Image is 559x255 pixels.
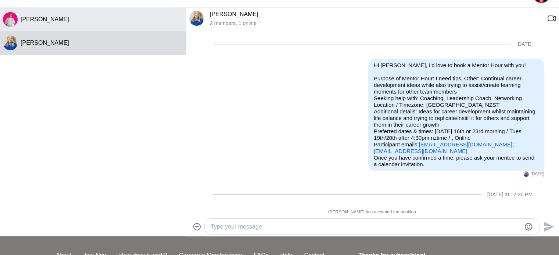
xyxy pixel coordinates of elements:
[3,36,18,50] div: Charmaine Turner
[516,41,533,47] div: [DATE]
[210,20,541,26] p: 2 members , 1 online
[3,12,18,27] img: L
[201,210,544,215] p: [PERSON_NAME] has accepted the booking.
[3,36,18,50] img: C
[487,192,533,198] div: [DATE] at 12:26 PM
[210,11,258,17] a: [PERSON_NAME]
[21,16,69,22] span: [PERSON_NAME]
[540,218,556,235] button: Send
[374,154,538,168] p: Once you have confirmed a time, please ask your mentee to send a calendar invitation.
[21,40,69,46] span: [PERSON_NAME]
[3,12,18,27] div: Lauren Purse
[374,75,538,154] p: Purpose of Mentor Hour: I need tips, Other: Continual career development ideas while also trying ...
[523,171,529,177] img: C
[211,222,521,231] textarea: Type your message
[523,171,529,177] div: Charmaine Turner
[419,141,512,147] a: [EMAIL_ADDRESS][DOMAIN_NAME]
[374,148,467,154] a: [EMAIL_ADDRESS][DOMAIN_NAME]
[530,171,544,177] time: 2025-08-10T11:11:39.998Z
[189,11,204,26] img: C
[524,222,533,231] button: Emoji picker
[189,11,204,26] div: Charmaine Turner
[374,62,538,69] p: Hi [PERSON_NAME], I'd love to book a Mentor Hour with you!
